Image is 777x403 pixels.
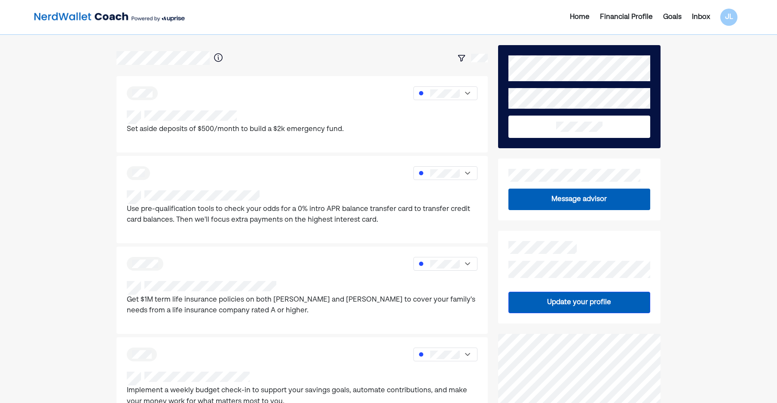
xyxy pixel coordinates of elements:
[663,12,682,22] div: Goals
[600,12,653,22] div: Financial Profile
[720,9,737,26] div: JL
[570,12,590,22] div: Home
[508,292,650,313] button: Update your profile
[127,295,477,317] p: Get $1M term life insurance policies on both [PERSON_NAME] and [PERSON_NAME] to cover your family...
[127,204,477,226] p: Use pre-qualification tools to check your odds for a 0% intro APR balance transfer card to transf...
[692,12,710,22] div: Inbox
[508,189,650,210] button: Message advisor
[127,124,344,135] p: Set aside deposits of $500/month to build a $2k emergency fund.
